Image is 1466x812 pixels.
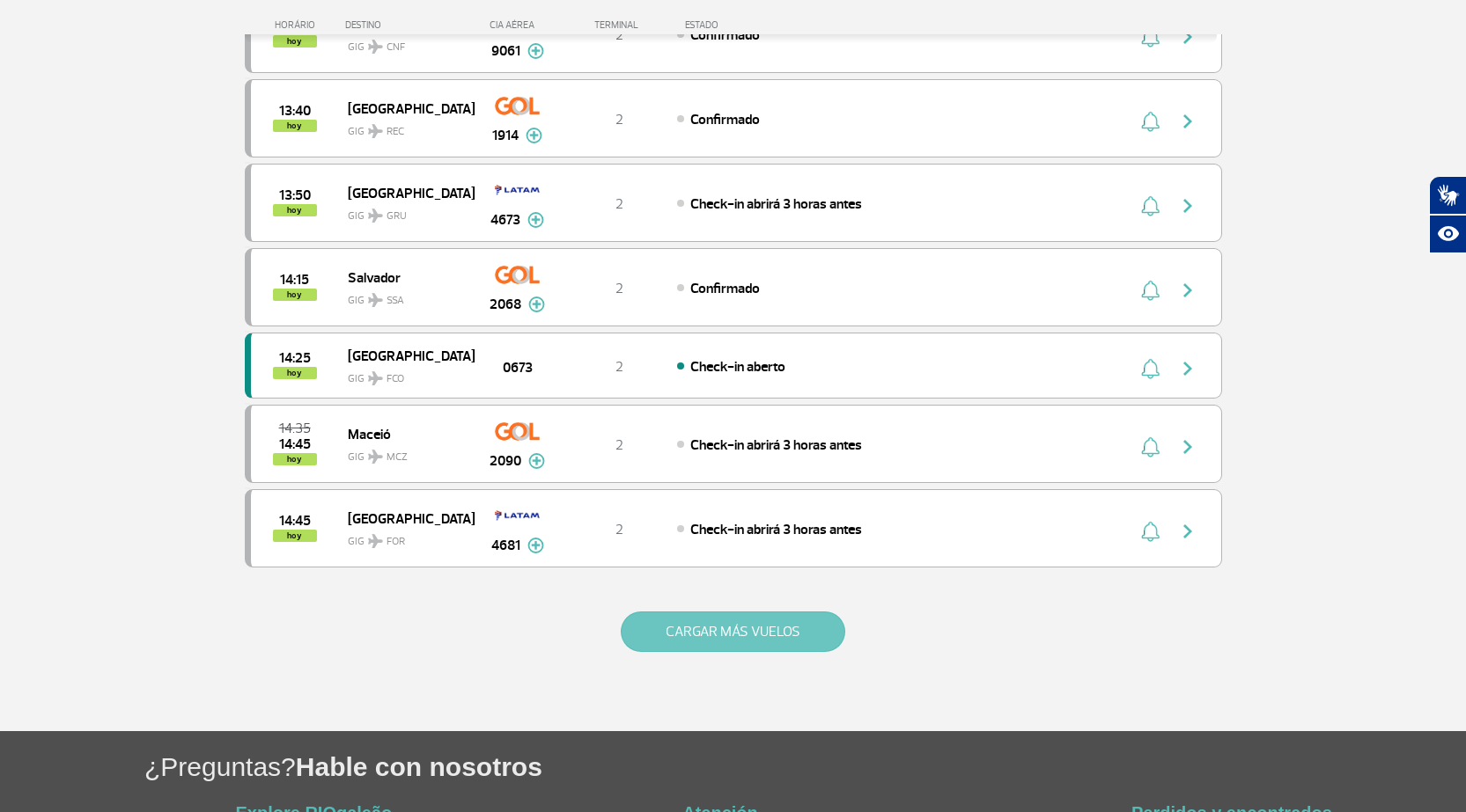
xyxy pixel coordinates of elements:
[1177,111,1198,132] img: seta-direita-painel-voo.svg
[676,19,820,31] div: ESTADO
[279,422,311,435] span: 2025-09-29 14:35:00
[491,40,520,62] span: 9061
[526,128,542,143] img: mais-info-painel-voo.svg
[368,40,383,54] img: destiny_airplane.svg
[279,105,311,117] span: 2025-09-29 13:40:00
[280,274,309,286] span: 2025-09-29 14:15:00
[273,367,317,379] span: hoy
[1177,436,1198,457] img: seta-direita-painel-voo.svg
[1141,436,1160,457] img: sino-painel-voo.svg
[348,362,460,387] span: GIG
[490,294,521,315] span: 2068
[279,189,311,201] span: 2025-09-29 13:50:00
[348,283,460,309] span: GIG
[387,534,405,550] span: FOR
[562,19,676,31] div: TERMINAL
[387,208,407,224] span: GRU
[387,124,404,140] span: REC
[387,40,405,55] span: CNF
[690,195,862,213] span: Check-in abrirá 3 horas antes
[615,358,623,376] span: 2
[527,538,544,553] img: mais-info-painel-voo.svg
[528,453,545,469] img: mais-info-painel-voo.svg
[1141,521,1160,542] img: sino-painel-voo.svg
[279,438,311,450] span: 2025-09-29 14:45:00
[387,293,404,309] span: SSA
[144,749,1466,785] h1: ¿Preguntas?
[490,450,521,472] span: 2090
[491,535,520,556] span: 4681
[348,422,460,445] span: Maceió
[273,530,317,542] span: hoy
[1429,215,1466,253] button: Abrir recursos assistivos.
[279,352,311,364] span: 2025-09-29 14:25:00
[1141,280,1160,301] img: sino-painel-voo.svg
[615,26,623,44] span: 2
[690,436,862,454] span: Check-in abrirá 3 horas antes
[1141,195,1160,216] img: sino-painel-voo.svg
[503,357,533,378] span: 0673
[348,181,460,204] span: [GEOGRAPHIC_DATA]
[296,752,542,781] span: Hable con nosotros
[1141,111,1160,132] img: sino-painel-voo.svg
[690,111,760,128] span: Confirmado
[273,289,317,301] span: hoy
[368,293,383,307] img: destiny_airplane.svg
[1177,358,1198,379] img: seta-direita-painel-voo.svg
[1177,195,1198,216] img: seta-direita-painel-voo.svg
[348,199,460,224] span: GIG
[368,371,383,385] img: destiny_airplane.svg
[348,524,460,550] span: GIG
[1141,358,1160,379] img: sino-painel-voo.svg
[1429,176,1466,215] button: Abrir tradutor de língua de sinais.
[368,124,383,138] img: destiny_airplane.svg
[615,436,623,454] span: 2
[279,515,311,527] span: 2025-09-29 14:45:00
[490,209,520,230] span: 4673
[368,534,383,548] img: destiny_airplane.svg
[250,19,346,31] div: HORÁRIO
[273,120,317,132] span: hoy
[690,26,760,44] span: Confirmado
[690,521,862,538] span: Check-in abrirá 3 horas antes
[621,611,845,652] button: CARGAR MÁS VUELOS
[345,19,474,31] div: DESTINO
[348,97,460,120] span: [GEOGRAPHIC_DATA]
[690,358,785,376] span: Check-in aberto
[1429,176,1466,253] div: Plugin de acessibilidade da Hand Talk.
[348,114,460,140] span: GIG
[348,344,460,367] span: [GEOGRAPHIC_DATA]
[615,280,623,297] span: 2
[348,507,460,530] span: [GEOGRAPHIC_DATA]
[273,453,317,465] span: hoy
[615,195,623,213] span: 2
[1177,521,1198,542] img: seta-direita-painel-voo.svg
[528,296,545,312] img: mais-info-painel-voo.svg
[273,204,317,216] span: hoy
[368,208,383,223] img: destiny_airplane.svg
[348,440,460,465] span: GIG
[492,125,519,146] span: 1914
[690,280,760,297] span: Confirmado
[348,266,460,289] span: Salvador
[368,450,383,464] img: destiny_airplane.svg
[474,19,562,31] div: CIA AÉREA
[615,111,623,128] span: 2
[527,212,544,228] img: mais-info-painel-voo.svg
[615,521,623,538] span: 2
[387,450,408,465] span: MCZ
[527,43,544,59] img: mais-info-painel-voo.svg
[1177,280,1198,301] img: seta-direita-painel-voo.svg
[387,371,404,387] span: FCO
